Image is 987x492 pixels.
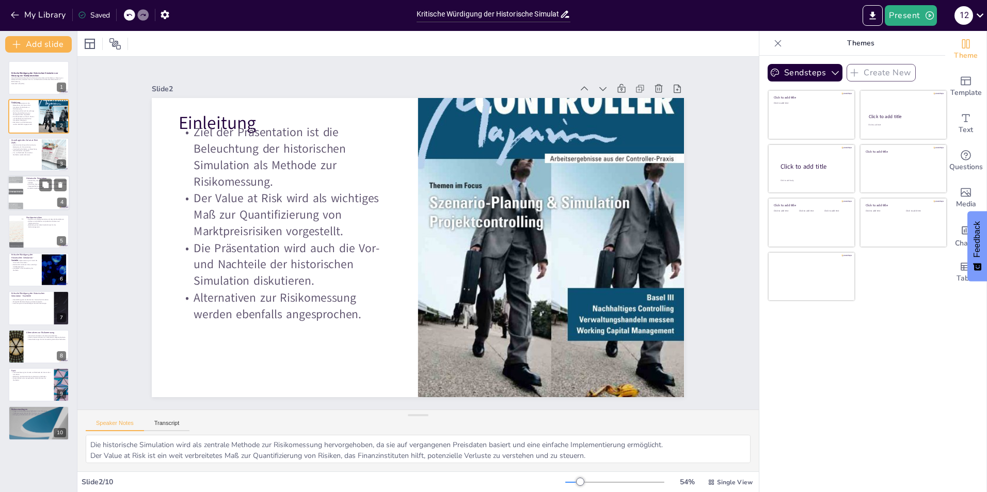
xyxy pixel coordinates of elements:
[945,142,986,179] div: Get real-time input from your audience
[786,31,935,56] p: Themes
[11,83,66,85] p: Generated with [URL]
[717,478,753,486] span: Single View
[956,199,976,210] span: Media
[57,274,66,284] div: 6
[26,216,66,219] p: Marktpreisrisiken
[959,124,973,136] span: Text
[866,149,940,153] div: Click to add title
[774,102,848,105] div: Click to add text
[82,477,565,487] div: Slide 2 / 10
[8,99,69,133] div: https://cdn.sendsteps.com/images/logo/sendsteps_logo_white.pnghttps://cdn.sendsteps.com/images/lo...
[945,254,986,291] div: Add a table
[8,406,69,440] div: 10
[945,179,986,217] div: Add images, graphics, shapes or video
[863,5,883,26] button: Export to PowerPoint
[954,5,973,26] button: 1 2
[8,215,69,249] div: https://cdn.sendsteps.com/images/logo/sendsteps_logo_white.pnghttps://cdn.sendsteps.com/images/lo...
[799,210,822,212] div: Click to add text
[8,138,69,172] div: https://cdn.sendsteps.com/images/logo/sendsteps_logo_white.pnghttps://cdn.sendsteps.com/images/lo...
[824,210,848,212] div: Click to add text
[967,211,987,281] button: Feedback - Show survey
[11,72,58,77] strong: Kritische Würdigung der Historischen Simulation zur Messung von Marktpreisrisiken
[957,273,975,284] span: Table
[11,102,36,110] p: Ziel der Präsentation ist die Beleuchtung der historischen Simulation als Methode zur Risikomessung.
[57,351,66,360] div: 8
[945,105,986,142] div: Add text boxes
[39,179,52,191] button: Duplicate Slide
[78,10,110,20] div: Saved
[8,61,69,95] div: https://cdn.sendsteps.com/images/logo/sendsteps_logo_white.pnghttps://cdn.sendsteps.com/images/lo...
[57,236,66,245] div: 5
[11,110,36,116] p: Der Value at Risk wird als wichtiges Maß zur Quantifizierung von Marktpreisrisiken vorgestellt.
[774,203,848,207] div: Click to add title
[8,291,69,325] div: 7
[768,64,842,81] button: Sendsteps
[54,179,67,191] button: Delete Slide
[8,175,70,210] div: https://cdn.sendsteps.com/images/logo/sendsteps_logo_white.pnghttps://cdn.sendsteps.com/images/lo...
[954,50,978,61] span: Theme
[774,210,797,212] div: Click to add text
[11,372,51,375] p: Zusammenfassung der Vorteile und Nachteile der historischen Simulation.
[11,260,39,264] p: Einfache Implementierung als Vorteil der historischen Simulation.
[11,121,36,125] p: Alternativen zur Risikomessung werden ebenfalls angesprochen.
[868,124,937,126] div: Click to add text
[11,268,39,271] p: Flexibilität in der Anwendung der Methode.
[945,68,986,105] div: Add ready made slides
[781,179,846,182] div: Click to add body
[417,7,560,22] input: Insert title
[168,57,588,110] div: Slide 2
[8,253,69,287] div: https://cdn.sendsteps.com/images/logo/sendsteps_logo_white.pnghttps://cdn.sendsteps.com/images/lo...
[949,161,983,173] span: Questions
[179,166,396,237] p: Der Value at Risk wird als wichtiges Maß zur Quantifizierung von Marktpreisrisiken vorgestellt.
[11,375,51,378] p: Bedeutung der Berücksichtigung alternativer Methoden.
[26,218,66,220] p: Definition von Marktpreisrisiken und deren Einflussfaktoren.
[174,215,391,286] p: Die Präsentation wird auch die Vor- und Nachteile der historischen Simulation diskutieren.
[184,100,403,188] p: Ziel der Präsentation ist die Beleuchtung der historischen Simulation als Methode zur Risikomessung.
[11,303,51,305] p: Auswirkungen auf die Genauigkeit der Risikomessungen.
[86,435,751,463] textarea: Die historische Simulation wird als zentrale Methode zur Risikomessung hervorgehoben, da sie auf ...
[82,36,98,52] div: Layout
[26,224,66,227] p: Bedeutung eines tiefen Verständnisses für das Risikomanagement.
[86,420,144,431] button: Speaker Notes
[11,148,39,152] p: Verschiedene Methoden zur Berechnung des VaR werden vorgestellt.
[57,121,66,130] div: 2
[54,428,66,437] div: 10
[11,412,66,414] p: Verbesserung der historischen Simulation durch Finanzinstitute.
[950,87,982,99] span: Template
[26,179,67,183] p: Verwendung vergangener Preisdaten zur Schätzung zukünftiger Verluste.
[11,152,39,155] p: Vor- und Nachteile der einzelnen Methoden werden diskutiert.
[11,253,39,262] p: Kritische Würdigung der Historischen Simulation - Vorteile
[26,184,67,187] p: Annahme, dass zukünftige Preisbewegungen ähnlich wie in der Vergangenheit verlaufen.
[781,162,847,171] div: Click to add title
[11,116,36,121] p: Die Präsentation wird auch die Vor- und Nachteile der historischen Simulation diskutieren.
[11,407,66,411] p: Diskussionsfragen
[26,331,66,334] p: Alternativen zur Risikomessung
[945,217,986,254] div: Add charts and graphs
[11,414,66,416] p: Anregung zur Diskussion und zum Austausch von Erfahrungen.
[973,221,982,257] span: Feedback
[57,389,66,399] div: 9
[11,292,51,298] p: Kritische Würdigung der Historischen Simulation - Nachteile
[170,264,386,319] p: Alternativen zur Risikomessung werden ebenfalls angesprochen.
[11,410,66,412] p: Fragen zur Rolle alternativer Methoden in der Finanzwelt.
[11,369,51,372] p: Fazit
[26,338,66,340] p: Herausforderungen bei der Anwendung alternativer Methoden.
[57,313,66,322] div: 7
[26,336,66,338] p: Varianz-Kovarianz-Ansatz als mathematisch elegante Methode.
[26,177,67,180] p: Historische Simulation
[8,330,69,364] div: 8
[26,187,67,189] p: Einfache Implementierung ohne komplexe Annahmen.
[11,139,39,144] p: Grundlagen des Value at Risk (VaR)
[11,378,51,381] p: Notwendigkeit eines ausgewogenen Verständnisses der Methoden.
[8,7,70,23] button: My Library
[11,77,66,83] p: Diese Präsentation beleuchtet die historische Simulation als Methode zur Messung von Marktpreisri...
[885,5,936,26] button: Present
[11,101,36,104] p: Einleitung
[26,220,66,224] p: Einfluss wirtschaftlicher und politischer Faktoren auf Marktpreisrisiken.
[8,368,69,402] div: 9
[955,238,977,249] span: Charts
[5,36,72,53] button: Add slide
[57,83,66,92] div: 1
[945,31,986,68] div: Change the overall theme
[109,38,121,50] span: Position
